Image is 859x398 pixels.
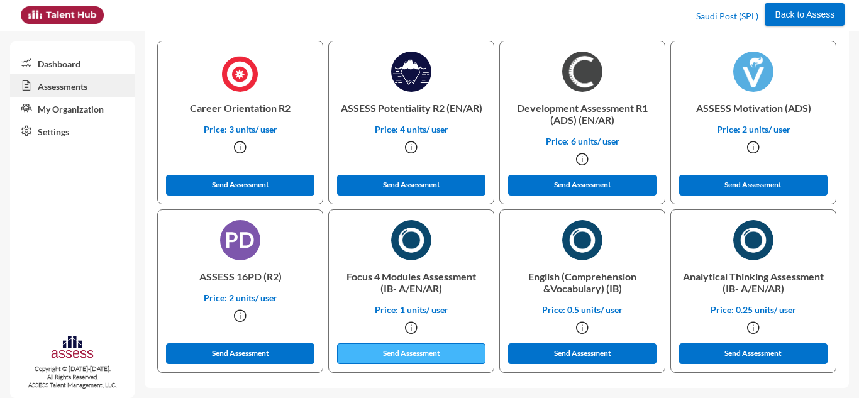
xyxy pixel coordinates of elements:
button: Send Assessment [679,175,828,196]
p: Price: 1 units/ user [339,304,484,315]
p: ASSESS Motivation (ADS) [681,92,826,124]
p: Price: 4 units/ user [339,124,484,135]
p: Development Assessment R1 (ADS) (EN/AR) [510,92,655,136]
p: Price: 0.5 units/ user [510,304,655,315]
button: Send Assessment [166,343,314,364]
p: Analytical Thinking Assessment (IB- A/EN/AR) [681,260,826,304]
p: Focus 4 Modules Assessment (IB- A/EN/AR) [339,260,484,304]
button: Send Assessment [508,343,657,364]
a: Assessments [10,74,135,97]
button: Send Assessment [337,175,485,196]
a: Settings [10,119,135,142]
img: assesscompany-logo.png [50,334,94,362]
button: Send Assessment [166,175,314,196]
button: Back to Assess [765,3,845,26]
a: My Organization [10,97,135,119]
button: Send Assessment [337,343,485,364]
p: ASSESS Potentiality R2 (EN/AR) [339,92,484,124]
p: Career Orientation R2 [168,92,313,124]
p: Price: 0.25 units/ user [681,304,826,315]
p: Price: 6 units/ user [510,136,655,146]
p: Saudi Post (SPL) [696,6,758,26]
button: Send Assessment [508,175,657,196]
span: Back to Assess [775,9,834,19]
p: ASSESS 16PD (R2) [168,260,313,292]
p: Price: 2 units/ user [168,292,313,303]
p: Copyright © [DATE]-[DATE]. All Rights Reserved. ASSESS Talent Management, LLC. [10,365,135,389]
p: Price: 2 units/ user [681,124,826,135]
button: Send Assessment [679,343,828,364]
p: English (Comprehension &Vocabulary) (IB) [510,260,655,304]
a: Dashboard [10,52,135,74]
a: Back to Assess [765,6,845,20]
p: Price: 3 units/ user [168,124,313,135]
